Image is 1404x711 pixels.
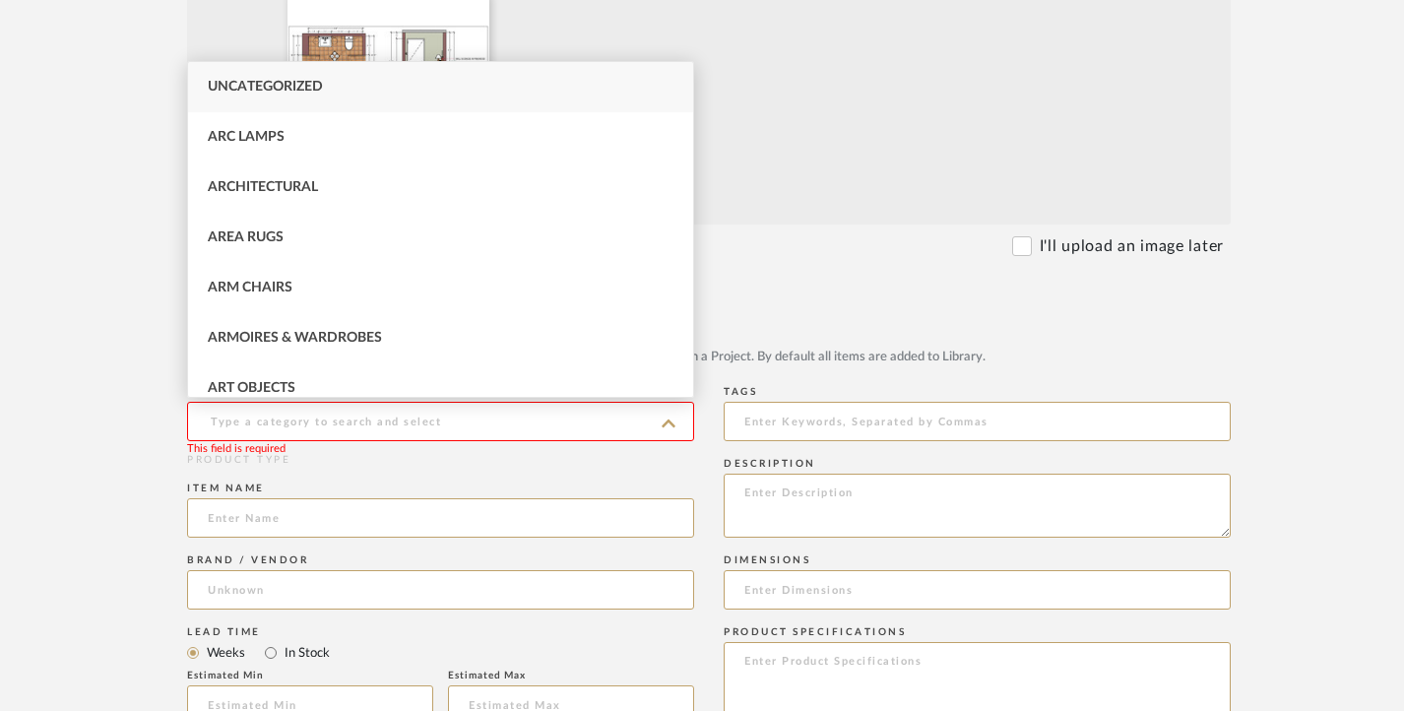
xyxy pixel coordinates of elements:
[187,626,694,638] div: Lead Time
[208,331,382,345] span: Armoires & Wardrobes
[187,483,694,494] div: Item name
[724,402,1231,441] input: Enter Keywords, Separated by Commas
[724,626,1231,638] div: Product Specifications
[724,554,1231,566] div: Dimensions
[724,386,1231,398] div: Tags
[208,230,284,244] span: Area Rugs
[187,441,286,458] div: This field is required
[187,302,1231,314] div: Item Type
[187,348,1231,367] div: Upload JPG/PNG images or PDF drawings to create an item with maximum functionality in a Project. ...
[1040,234,1224,258] label: I'll upload an image later
[205,642,245,664] label: Weeks
[283,642,330,664] label: In Stock
[208,180,318,194] span: Architectural
[208,381,295,395] span: Art Objects
[187,453,694,468] div: PRODUCT TYPE
[724,458,1231,470] div: Description
[208,80,323,94] span: Uncategorized
[187,554,694,566] div: Brand / Vendor
[187,640,694,665] mat-radio-group: Select item type
[448,670,694,681] div: Estimated Max
[187,670,433,681] div: Estimated Min
[187,570,694,610] input: Unknown
[724,570,1231,610] input: Enter Dimensions
[187,498,694,538] input: Enter Name
[208,281,292,294] span: Arm Chairs
[208,130,285,144] span: Arc Lamps
[187,318,1231,343] mat-radio-group: Select item type
[187,402,694,441] input: Type a category to search and select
